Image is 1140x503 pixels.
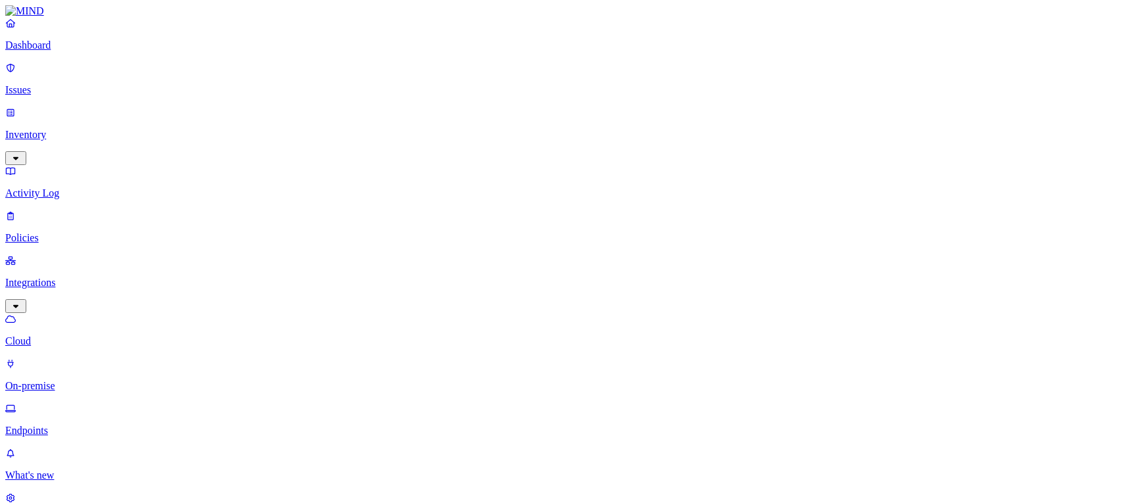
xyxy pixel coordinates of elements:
[5,335,1135,347] p: Cloud
[5,277,1135,289] p: Integrations
[5,254,1135,311] a: Integrations
[5,380,1135,392] p: On-premise
[5,447,1135,481] a: What's new
[5,84,1135,96] p: Issues
[5,165,1135,199] a: Activity Log
[5,129,1135,141] p: Inventory
[5,232,1135,244] p: Policies
[5,5,1135,17] a: MIND
[5,210,1135,244] a: Policies
[5,313,1135,347] a: Cloud
[5,358,1135,392] a: On-premise
[5,5,44,17] img: MIND
[5,107,1135,163] a: Inventory
[5,62,1135,96] a: Issues
[5,17,1135,51] a: Dashboard
[5,402,1135,437] a: Endpoints
[5,469,1135,481] p: What's new
[5,39,1135,51] p: Dashboard
[5,425,1135,437] p: Endpoints
[5,187,1135,199] p: Activity Log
